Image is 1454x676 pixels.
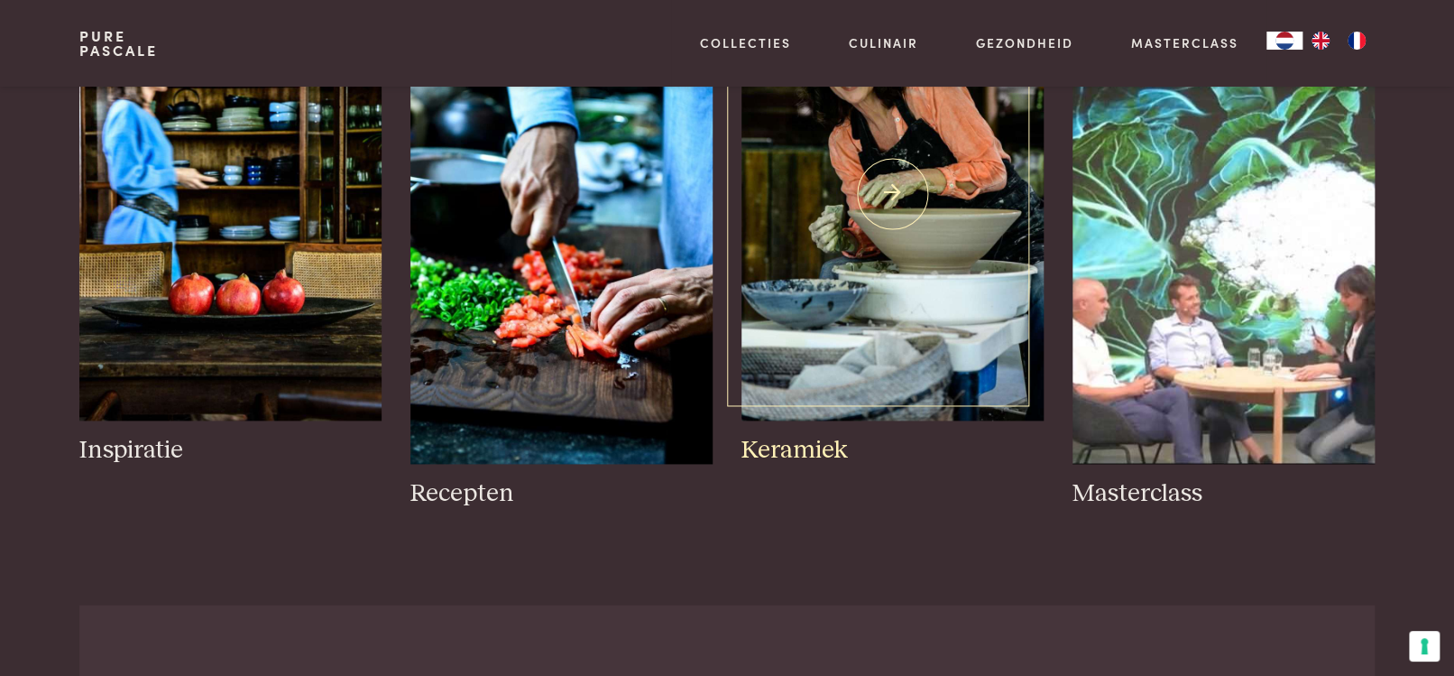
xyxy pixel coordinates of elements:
a: Masterclass [1130,33,1238,52]
a: pure-pascale-naessens-Schermafbeelding 7 Masterclass [1072,10,1375,509]
h3: Inspiratie [79,435,382,467]
a: FR [1339,32,1375,50]
div: Language [1266,32,1302,50]
ul: Language list [1302,32,1375,50]
a: EN [1302,32,1339,50]
img: pure-pascale-naessens-Schermafbeelding 7 [1072,10,1375,464]
h3: Keramiek [741,435,1044,467]
a: NL [1266,32,1302,50]
aside: Language selected: Nederlands [1266,32,1375,50]
img: houtwerk1_0.jpg [410,10,713,464]
h3: Masterclass [1072,478,1375,510]
a: houtwerk1_0.jpg Recepten [410,10,713,509]
a: Gezondheid [976,33,1073,52]
h3: Recepten [410,478,713,510]
button: Uw voorkeuren voor toestemming voor trackingtechnologieën [1409,631,1440,662]
a: Collecties [700,33,791,52]
a: Culinair [849,33,918,52]
a: PurePascale [79,29,158,58]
